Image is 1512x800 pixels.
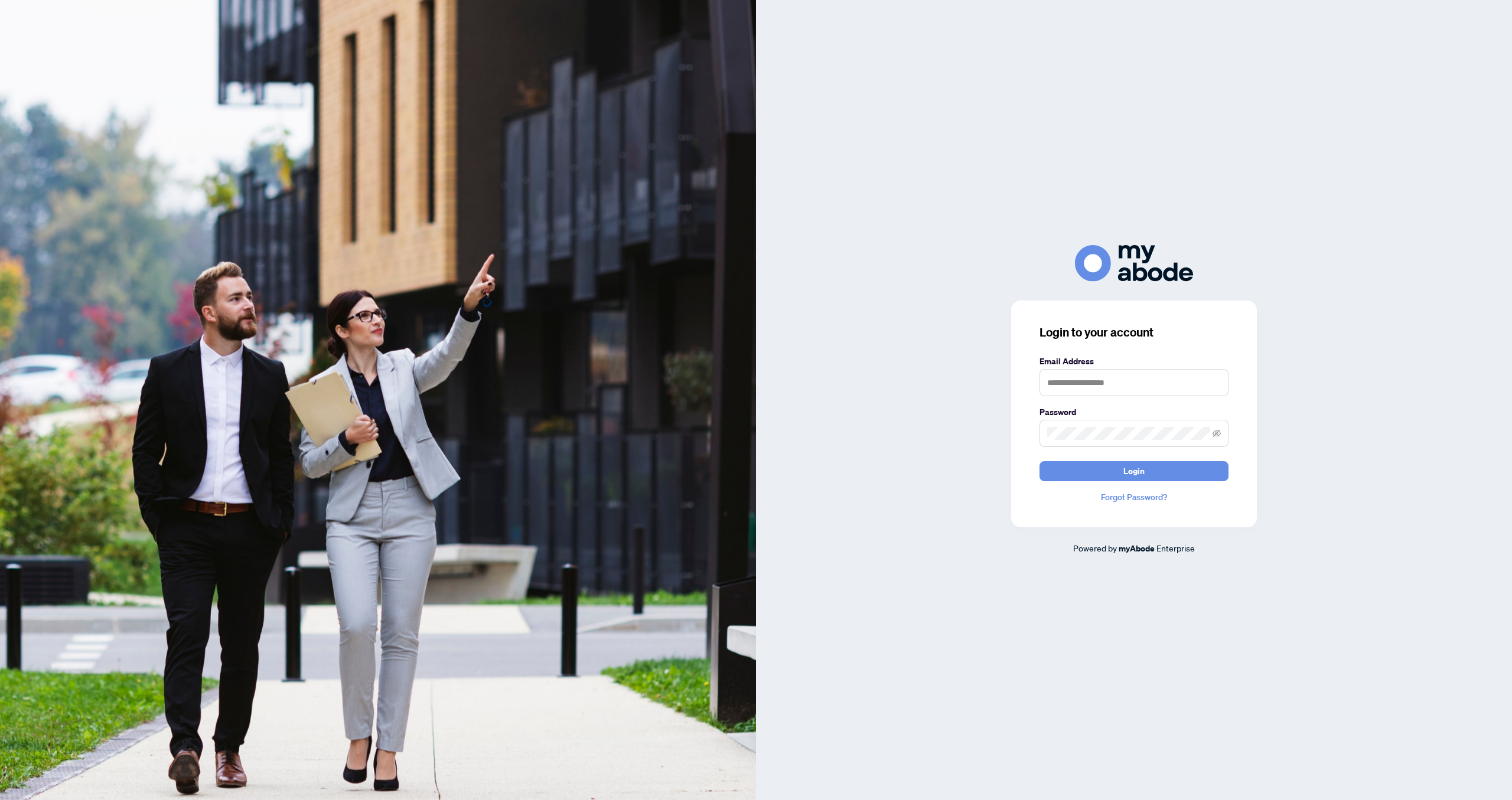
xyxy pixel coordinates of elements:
a: Forgot Password? [1039,491,1228,504]
span: Powered by [1073,543,1117,553]
label: Password [1039,406,1228,419]
h3: Login to your account [1039,324,1228,341]
span: Login [1123,462,1145,481]
img: ma-logo [1075,245,1193,281]
span: Enterprise [1156,543,1195,553]
span: eye-invisible [1213,429,1221,437]
a: myAbode [1119,542,1155,555]
button: Login [1039,461,1228,481]
label: Email Address [1039,355,1228,368]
